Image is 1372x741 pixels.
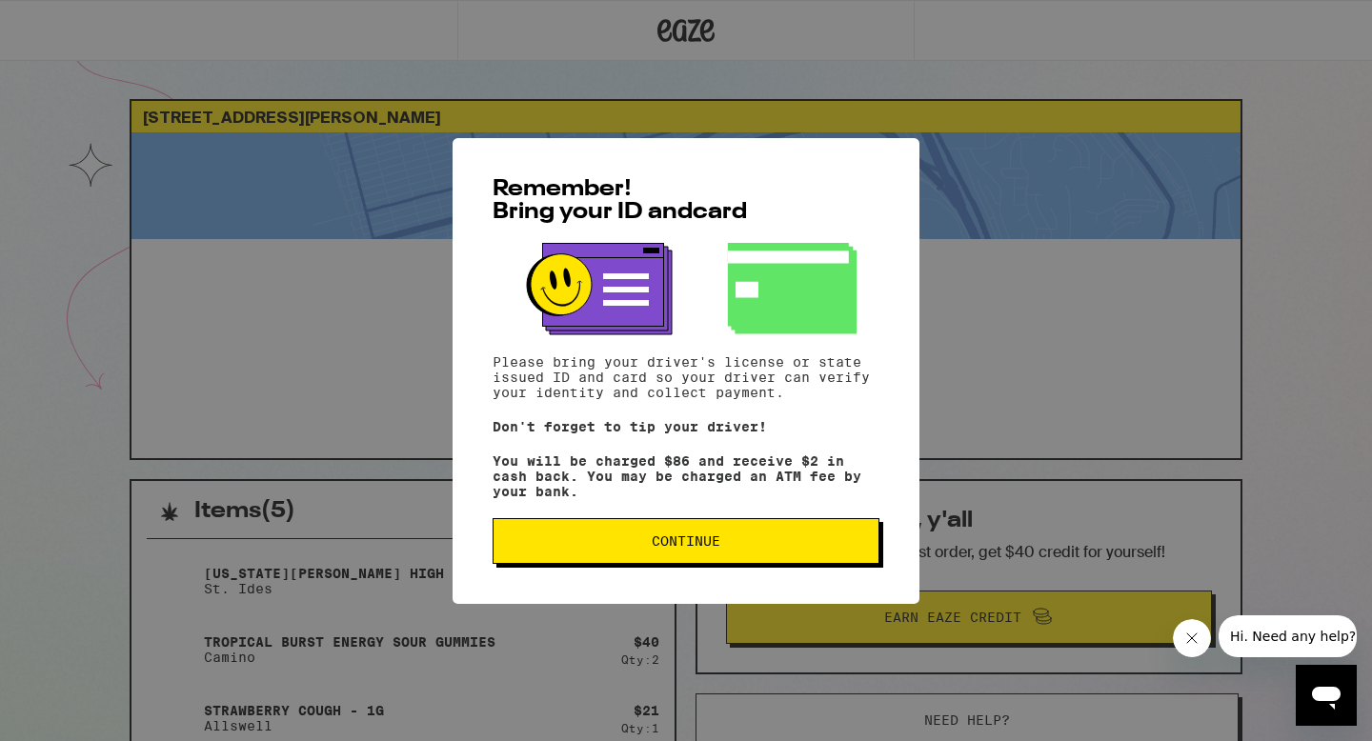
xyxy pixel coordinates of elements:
[493,453,879,499] p: You will be charged $86 and receive $2 in cash back. You may be charged an ATM fee by your bank.
[493,354,879,400] p: Please bring your driver's license or state issued ID and card so your driver can verify your ide...
[493,518,879,564] button: Continue
[1219,615,1357,657] iframe: Message from company
[1173,619,1211,657] iframe: Close message
[652,534,720,548] span: Continue
[1296,665,1357,726] iframe: Button to launch messaging window
[493,419,879,434] p: Don't forget to tip your driver!
[493,178,747,224] span: Remember! Bring your ID and card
